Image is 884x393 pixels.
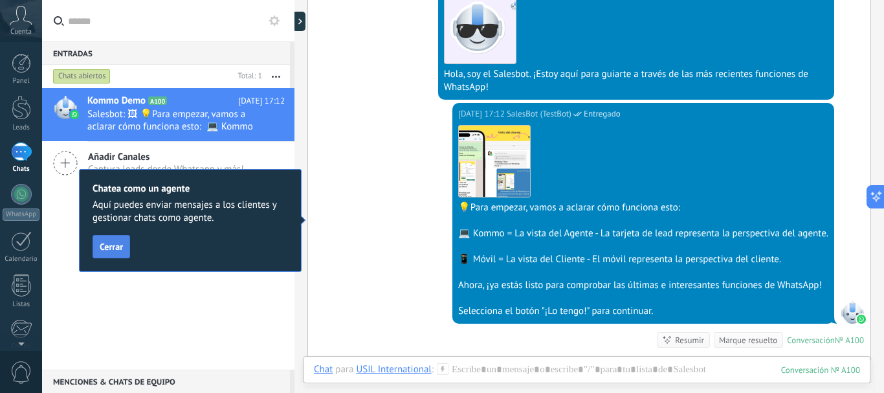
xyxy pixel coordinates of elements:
span: para [335,363,353,376]
span: SalesBot (TestBot) [507,107,571,120]
div: Panel [3,77,40,85]
div: 💡Para empezar, vamos a aclarar cómo funciona esto: [458,201,828,214]
span: Cuenta [10,28,32,36]
span: Cerrar [100,242,123,251]
div: 100 [781,365,860,376]
div: Chats abiertos [53,69,111,84]
div: Mostrar [293,12,305,31]
div: Selecciona el botón "¡Lo tengo!" para continuar. [458,305,828,318]
img: waba.svg [857,315,866,324]
span: : [432,363,434,376]
button: Más [262,65,290,88]
span: Captura leads desde Whatsapp y más! [88,163,244,175]
div: Marque resuelto [719,334,777,346]
div: Entradas [42,41,290,65]
span: Salesbot: 🖼 💡Para empezar, vamos a aclarar cómo funciona esto: 💻 Kommo = La vista del Agente - La... [87,108,260,133]
div: Ahora, ¡ya estás listo para comprobar las últimas e interesantes funciones de WhatsApp! [458,279,828,292]
img: waba.svg [70,110,79,119]
div: Chats [3,165,40,174]
h2: Chatea como un agente [93,183,288,195]
a: Kommo Demo A100 [DATE] 17:12 Salesbot: 🖼 💡Para empezar, vamos a aclarar cómo funciona esto: 💻 Kom... [42,88,294,141]
button: Cerrar [93,235,130,258]
div: Conversación [787,335,835,346]
div: Calendario [3,255,40,264]
span: Añadir Canales [88,151,244,163]
div: 💻 Kommo = La vista del Agente - La tarjeta de lead representa la perspectiva del agente. [458,227,828,240]
div: Resumir [675,334,704,346]
span: A100 [148,96,167,105]
span: SalesBot [841,300,864,324]
div: USIL International [356,363,431,375]
div: 📱 Móvil = La vista del Cliente - El móvil representa la perspectiva del cliente. [458,253,828,266]
div: Listas [3,300,40,309]
span: Aquí puedes enviar mensajes a los clientes y gestionar chats como agente. [93,199,288,225]
div: Leads [3,124,40,132]
img: ca5a0b7f-7f49-485f-a23a-6d17bd1e2bd6 [459,126,530,197]
div: Total: 1 [233,70,262,83]
div: WhatsApp [3,208,39,221]
span: [DATE] 17:12 [238,95,285,107]
div: № A100 [835,335,864,346]
div: Menciones & Chats de equipo [42,370,290,393]
div: [DATE] 17:12 [458,107,507,120]
span: Kommo Demo [87,95,146,107]
span: Entregado [584,107,621,120]
div: Hola, soy el Salesbot. ¡Estoy aquí para guiarte a través de las más recientes funciones de WhatsApp! [444,68,828,94]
